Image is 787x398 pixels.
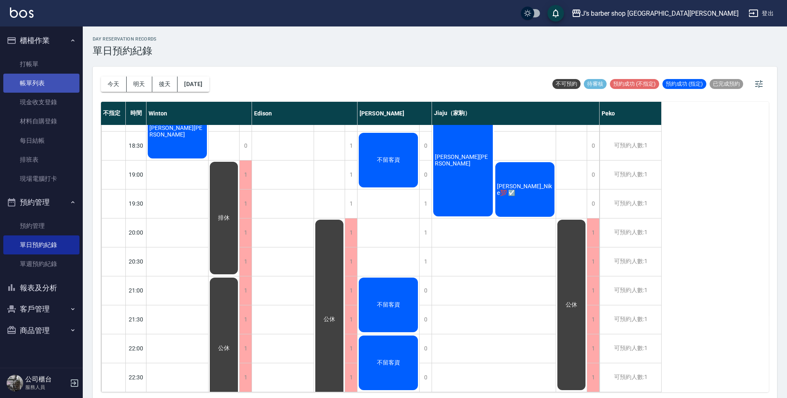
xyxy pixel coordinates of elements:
div: 可預約人數:1 [600,132,661,160]
div: 1 [419,247,432,276]
div: 20:30 [126,247,146,276]
div: 1 [239,189,252,218]
span: [PERSON_NAME]_Nike💯 ☑️ [495,183,555,196]
div: 1 [345,247,357,276]
div: 時間 [126,102,146,125]
div: 0 [587,161,599,189]
div: 可預約人數:1 [600,189,661,218]
span: [PERSON_NAME][PERSON_NAME] [433,153,493,167]
span: 已完成預約 [710,80,743,88]
div: 1 [345,305,357,334]
button: [DATE] [178,77,209,92]
button: 後天 [152,77,178,92]
span: 公休 [564,301,579,309]
button: save [547,5,564,22]
button: 客戶管理 [3,298,79,320]
div: 1 [345,161,357,189]
span: 排休 [216,214,231,222]
div: 可預約人數:1 [600,334,661,363]
div: 1 [239,247,252,276]
span: 公休 [216,345,231,352]
div: 1 [345,276,357,305]
div: 1 [239,363,252,392]
div: 0 [419,363,432,392]
span: 不留客資 [375,301,402,309]
p: 服務人員 [25,384,67,391]
div: 1 [587,305,599,334]
div: 1 [239,334,252,363]
div: 1 [345,189,357,218]
span: 公休 [322,316,337,323]
div: 0 [419,132,432,160]
button: 商品管理 [3,320,79,341]
a: 帳單列表 [3,74,79,93]
div: 19:30 [126,189,146,218]
div: 可預約人數:1 [600,218,661,247]
a: 排班表 [3,150,79,169]
div: 1 [239,161,252,189]
h2: day Reservation records [93,36,157,42]
span: [PERSON_NAME][PERSON_NAME] [148,125,207,138]
button: J’s barber shop [GEOGRAPHIC_DATA][PERSON_NAME] [568,5,742,22]
div: 可預約人數:1 [600,305,661,334]
div: 1 [345,334,357,363]
h5: 公司櫃台 [25,375,67,384]
div: 20:00 [126,218,146,247]
div: Edison [252,102,358,125]
div: 0 [587,189,599,218]
button: 今天 [101,77,127,92]
div: 1 [419,218,432,247]
div: J’s barber shop [GEOGRAPHIC_DATA][PERSON_NAME] [581,8,739,19]
button: 櫃檯作業 [3,30,79,51]
div: Winton [146,102,252,125]
div: 0 [419,305,432,334]
a: 現金收支登錄 [3,93,79,112]
div: 1 [587,218,599,247]
span: 待審核 [584,80,607,88]
button: 報表及分析 [3,277,79,299]
div: Peko [600,102,662,125]
div: 1 [345,132,357,160]
div: 不指定 [101,102,126,125]
div: 0 [419,276,432,305]
div: 18:30 [126,131,146,160]
div: 可預約人數:1 [600,276,661,305]
div: 21:30 [126,305,146,334]
div: 0 [419,161,432,189]
img: Logo [10,7,34,18]
button: 登出 [745,6,777,21]
div: 1 [419,189,432,218]
div: 19:00 [126,160,146,189]
a: 打帳單 [3,55,79,74]
div: 0 [419,334,432,363]
div: 1 [239,276,252,305]
div: 21:00 [126,276,146,305]
div: 1 [587,363,599,392]
div: 22:00 [126,334,146,363]
span: 預約成功 (不指定) [610,80,659,88]
img: Person [7,375,23,391]
div: 0 [587,132,599,160]
div: 可預約人數:1 [600,247,661,276]
a: 每日結帳 [3,131,79,150]
a: 材料自購登錄 [3,112,79,131]
span: 不留客資 [375,359,402,367]
a: 現場電腦打卡 [3,169,79,188]
div: 1 [345,363,357,392]
div: 1 [587,247,599,276]
a: 預約管理 [3,216,79,235]
div: 1 [587,276,599,305]
div: 1 [239,218,252,247]
a: 單日預約紀錄 [3,235,79,254]
span: 預約成功 (指定) [662,80,706,88]
h3: 單日預約紀錄 [93,45,157,57]
span: 不留客資 [375,156,402,164]
div: [PERSON_NAME] [358,102,432,125]
button: 明天 [127,77,152,92]
button: 預約管理 [3,192,79,213]
div: 1 [239,305,252,334]
div: 1 [587,334,599,363]
div: 22:30 [126,363,146,392]
div: Jiaju（家駒） [432,102,600,125]
span: 不可預約 [552,80,581,88]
